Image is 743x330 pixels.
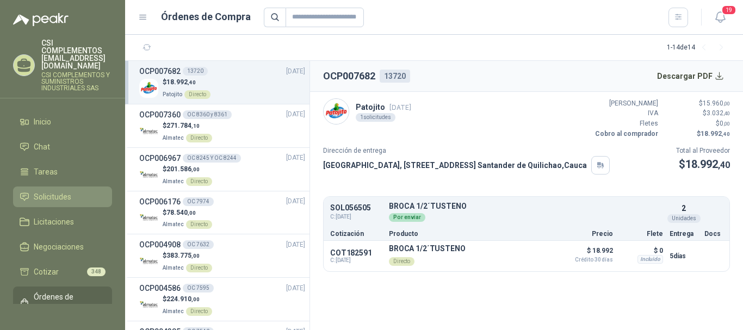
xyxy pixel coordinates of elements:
p: $ [665,108,730,119]
a: Cotizar348 [13,261,112,282]
span: [DATE] [286,153,305,163]
span: C: [DATE] [330,257,382,264]
div: Por enviar [389,213,425,222]
span: ,40 [718,160,730,170]
p: [PERSON_NAME] [593,98,658,109]
div: Unidades [667,214,701,223]
p: IVA [593,108,658,119]
span: 271.784 [166,122,200,129]
div: Directo [186,220,212,229]
span: ,00 [188,210,196,216]
p: Total al Proveedor [676,146,730,156]
span: Almatec [163,135,184,141]
p: $ [665,98,730,109]
span: 3.032 [707,109,730,117]
button: 19 [710,8,730,27]
a: OCP007360OC 8360 y 8361[DATE] Company Logo$271.784,10AlmatecDirecto [139,109,305,143]
span: [DATE] [286,196,305,207]
span: Inicio [34,116,51,128]
div: OC 7974 [183,197,214,206]
div: 1 solicitudes [356,113,395,122]
p: 2 [682,202,686,214]
span: Almatec [163,178,184,184]
img: Company Logo [139,166,158,185]
span: 224.910 [166,295,200,303]
h3: OCP004586 [139,282,181,294]
div: OC 8245 Y OC 8244 [183,154,241,163]
p: $ [163,294,212,304]
span: 348 [87,267,106,276]
span: [DATE] [389,103,411,111]
p: BROCA 1/2´TUSTENO [389,202,663,210]
span: 383.775 [166,252,200,259]
p: $ [665,129,730,139]
p: $ [163,251,212,261]
a: OCP00768213720[DATE] Company Logo$18.992,40PatojitoDirecto [139,65,305,99]
p: $ [676,156,730,173]
span: Órdenes de Compra [34,291,102,315]
div: Directo [186,264,212,272]
div: 1 - 14 de 14 [667,39,730,57]
div: OC 8360 y 8361 [183,110,232,119]
p: Entrega [670,231,698,237]
span: Tareas [34,166,58,178]
span: 201.586 [166,165,200,173]
p: $ [163,77,210,88]
div: 13720 [380,70,410,83]
span: C: [DATE] [330,213,382,221]
h2: OCP007682 [323,69,375,84]
span: Licitaciones [34,216,74,228]
h3: OCP007360 [139,109,181,121]
span: Negociaciones [34,241,84,253]
span: Solicitudes [34,191,71,203]
span: ,00 [191,253,200,259]
div: 13720 [183,67,208,76]
h3: OCP007682 [139,65,181,77]
a: Licitaciones [13,211,112,232]
p: Precio [559,231,613,237]
div: Directo [184,90,210,99]
div: OC 7595 [183,284,214,292]
p: [GEOGRAPHIC_DATA], [STREET_ADDRESS] Santander de Quilichao , Cauca [323,159,587,171]
a: Inicio [13,111,112,132]
p: $ [665,119,730,129]
span: Patojito [163,91,182,97]
p: CSI COMPLEMENTOS Y SUMINISTROS INDUSTRIALES SAS [41,72,112,91]
a: Solicitudes [13,186,112,207]
p: Patojito [356,101,411,113]
span: 15.960 [703,99,730,107]
a: OCP004908OC 7632[DATE] Company Logo$383.775,00AlmatecDirecto [139,239,305,273]
p: $ [163,164,212,175]
span: 18.992 [166,78,196,86]
span: ,00 [723,121,730,127]
img: Company Logo [139,79,158,98]
p: BROCA 1/2´TUSTENO [389,244,466,253]
span: [DATE] [286,66,305,77]
span: Almatec [163,265,184,271]
a: Negociaciones [13,236,112,257]
a: Tareas [13,161,112,182]
p: Producto [389,231,552,237]
a: OCP006967OC 8245 Y OC 8244[DATE] Company Logo$201.586,00AlmatecDirecto [139,152,305,186]
div: OC 7632 [183,240,214,249]
span: 18.992 [685,158,730,171]
span: ,40 [723,110,730,116]
p: Dirección de entrega [323,146,610,156]
h3: OCP006176 [139,196,181,208]
span: ,40 [722,131,730,137]
span: 0 [720,120,730,127]
p: $ [163,121,212,131]
h1: Órdenes de Compra [161,9,251,24]
img: Logo peakr [13,13,69,26]
span: Cotizar [34,266,59,278]
span: 78.540 [166,209,196,216]
img: Company Logo [139,296,158,315]
span: Almatec [163,308,184,314]
span: 18.992 [701,130,730,138]
p: Cobro al comprador [593,129,658,139]
span: [DATE] [286,109,305,120]
p: Cotización [330,231,382,237]
span: ,10 [191,123,200,129]
button: Descargar PDF [651,65,730,87]
p: $ 18.992 [559,244,613,263]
